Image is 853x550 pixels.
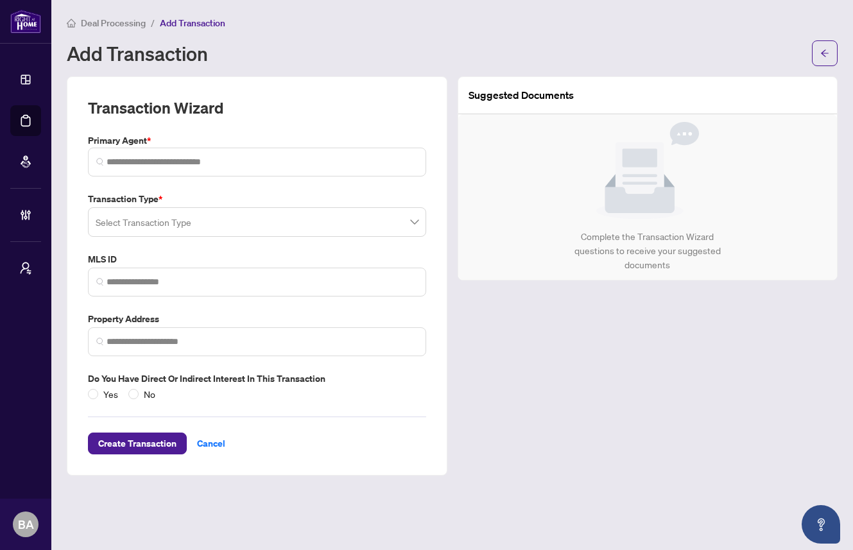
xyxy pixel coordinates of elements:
span: Cancel [197,433,225,454]
span: Create Transaction [98,433,177,454]
h2: Transaction Wizard [88,98,223,118]
span: user-switch [19,262,32,275]
span: Yes [98,387,123,401]
span: Deal Processing [81,17,146,29]
label: Primary Agent [88,133,426,148]
button: Open asap [802,505,840,544]
li: / [151,15,155,30]
label: Transaction Type [88,192,426,206]
img: logo [10,10,41,33]
img: search_icon [96,278,104,286]
span: home [67,19,76,28]
div: Complete the Transaction Wizard questions to receive your suggested documents [560,230,734,272]
label: Do you have direct or indirect interest in this transaction [88,372,426,386]
button: Cancel [187,433,236,454]
span: No [139,387,160,401]
span: Add Transaction [160,17,225,29]
label: MLS ID [88,252,426,266]
span: BA [18,515,34,533]
span: arrow-left [820,49,829,58]
article: Suggested Documents [469,87,574,103]
img: Null State Icon [596,122,699,219]
button: Create Transaction [88,433,187,454]
img: search_icon [96,158,104,166]
img: search_icon [96,338,104,345]
label: Property Address [88,312,426,326]
h1: Add Transaction [67,43,208,64]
